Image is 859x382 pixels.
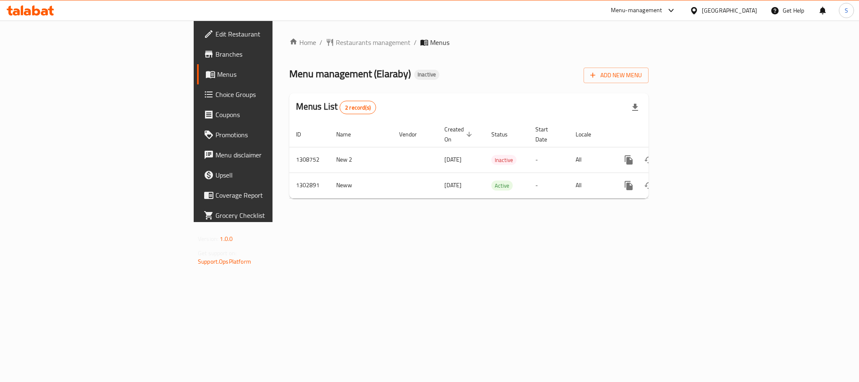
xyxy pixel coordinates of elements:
a: Edit Restaurant [197,24,337,44]
span: 1.0.0 [220,233,233,244]
div: Export file [625,97,645,118]
span: [DATE] [444,154,462,165]
span: Locale [576,129,602,139]
span: Coupons [215,110,330,120]
button: more [619,150,639,170]
span: Edit Restaurant [215,29,330,39]
h2: Menus List [296,100,376,114]
span: 2 record(s) [340,104,376,112]
a: Menu disclaimer [197,145,337,165]
td: - [529,173,569,198]
nav: breadcrumb [289,37,649,47]
div: Active [491,181,513,191]
span: Menu management ( Elaraby ) [289,64,411,83]
span: Version: [198,233,218,244]
a: Coverage Report [197,185,337,205]
span: Choice Groups [215,89,330,99]
span: Inactive [414,71,439,78]
span: Coverage Report [215,190,330,200]
div: Inactive [414,70,439,80]
span: Inactive [491,155,516,165]
span: S [845,6,848,15]
a: Grocery Checklist [197,205,337,225]
span: Menus [430,37,449,47]
div: Menu-management [611,5,662,16]
span: ID [296,129,312,139]
a: Coupons [197,105,337,125]
div: Total records count [340,101,376,114]
td: New 2 [330,147,392,173]
li: / [414,37,417,47]
td: All [569,173,612,198]
th: Actions [612,122,706,147]
span: Promotions [215,130,330,140]
td: All [569,147,612,173]
span: Name [336,129,362,139]
button: Change Status [639,175,659,196]
span: Menu disclaimer [215,150,330,160]
span: Vendor [399,129,428,139]
a: Choice Groups [197,84,337,105]
span: Add New Menu [590,70,642,81]
a: Restaurants management [326,37,410,47]
button: Add New Menu [584,68,649,83]
button: Change Status [639,150,659,170]
a: Branches [197,44,337,64]
td: - [529,147,569,173]
span: Menus [217,69,330,79]
a: Promotions [197,125,337,145]
span: Active [491,181,513,191]
span: Upsell [215,170,330,180]
span: Branches [215,49,330,59]
span: Grocery Checklist [215,210,330,220]
button: more [619,175,639,196]
a: Support.OpsPlatform [198,256,251,267]
a: Upsell [197,165,337,185]
span: [DATE] [444,180,462,191]
span: Get support on: [198,248,236,259]
span: Status [491,129,519,139]
table: enhanced table [289,122,706,199]
span: Start Date [535,124,559,144]
td: Neww [330,173,392,198]
a: Menus [197,64,337,84]
span: Created On [444,124,475,144]
span: Restaurants management [336,37,410,47]
div: [GEOGRAPHIC_DATA] [702,6,757,15]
